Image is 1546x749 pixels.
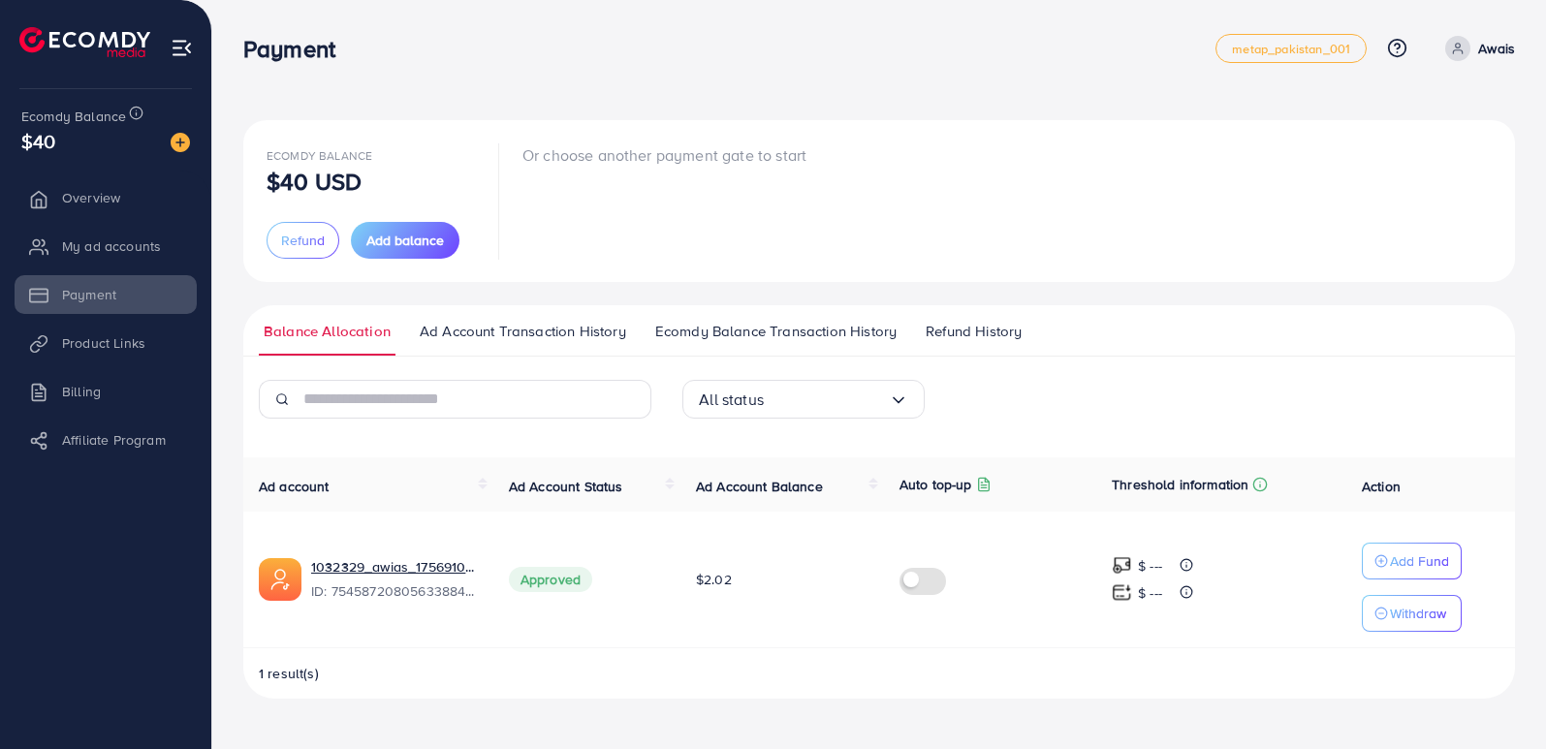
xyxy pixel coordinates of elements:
div: <span class='underline'>1032329_awias_1756910837251</span></br>7545872080563388434 [311,557,478,602]
img: image [171,133,190,152]
p: $ --- [1138,554,1162,577]
span: Add balance [366,231,444,250]
span: Ad Account Balance [696,477,823,496]
img: top-up amount [1112,582,1132,603]
span: $2.02 [696,570,732,589]
a: 1032329_awias_1756910837251 [311,557,478,577]
button: Withdraw [1362,595,1462,632]
span: ID: 7545872080563388434 [311,581,478,601]
span: Approved [509,567,592,592]
p: $40 USD [267,170,362,193]
span: metap_pakistan_001 [1232,43,1350,55]
span: Ad account [259,477,330,496]
span: All status [699,385,764,415]
p: Auto top-up [899,473,972,496]
p: Or choose another payment gate to start [522,143,806,167]
div: Search for option [682,380,925,419]
span: Ad Account Transaction History [420,321,626,342]
span: Action [1362,477,1401,496]
img: top-up amount [1112,555,1132,576]
button: Refund [267,222,339,259]
span: Ecomdy Balance [21,107,126,126]
a: Awais [1437,36,1515,61]
p: Awais [1478,37,1515,60]
a: metap_pakistan_001 [1215,34,1367,63]
span: Refund [281,231,325,250]
span: Ad Account Status [509,477,623,496]
span: Ecomdy Balance Transaction History [655,321,897,342]
p: Add Fund [1390,549,1449,573]
button: Add Fund [1362,543,1462,579]
span: Balance Allocation [264,321,391,342]
p: Withdraw [1390,602,1446,625]
span: Ecomdy Balance [267,147,372,164]
span: $40 [21,127,55,155]
p: Threshold information [1112,473,1248,496]
button: Add balance [351,222,459,259]
span: Refund History [926,321,1022,342]
img: logo [19,27,150,57]
img: menu [171,37,193,59]
p: $ --- [1138,581,1162,605]
input: Search for option [764,385,889,415]
span: 1 result(s) [259,664,319,683]
h3: Payment [243,35,351,63]
img: ic-ads-acc.e4c84228.svg [259,558,301,601]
